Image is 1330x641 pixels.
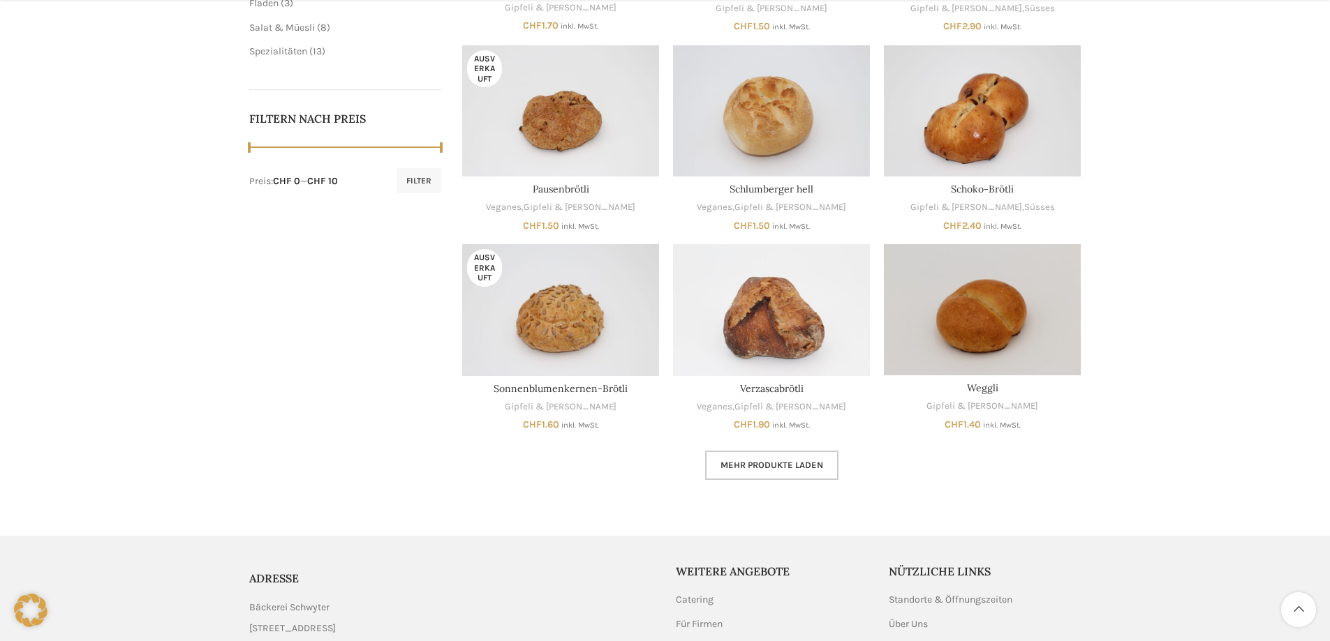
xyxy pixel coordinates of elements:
[772,421,810,430] small: inkl. MwSt.
[884,45,1081,176] a: Schoko-Brötli
[884,201,1081,214] div: ,
[467,50,502,87] span: Ausverkauft
[505,400,616,414] a: Gipfeli & [PERSON_NAME]
[462,244,659,375] a: Sonnenblumenkernen-Brötli
[1281,592,1316,627] a: Scroll to top button
[1024,2,1055,15] a: Süsses
[676,593,715,607] a: Catering
[561,222,599,231] small: inkl. MwSt.
[523,418,542,430] span: CHF
[910,2,1022,15] a: Gipfeli & [PERSON_NAME]
[249,621,336,636] span: [STREET_ADDRESS]
[889,593,1014,607] a: Standorte & Öffnungszeiten
[523,220,542,232] span: CHF
[943,20,982,32] bdi: 2.90
[523,220,559,232] bdi: 1.50
[524,201,635,214] a: Gipfeli & [PERSON_NAME]
[313,45,322,57] span: 13
[730,183,813,195] a: Schlumberger hell
[249,45,307,57] a: Spezialitäten
[523,418,559,430] bdi: 1.60
[705,451,838,480] a: Mehr Produkte laden
[734,220,753,232] span: CHF
[523,20,559,31] bdi: 1.70
[697,400,732,414] a: Veganes
[676,617,724,631] a: Für Firmen
[249,571,299,585] span: ADRESSE
[673,201,870,214] div: ,
[910,201,1022,214] a: Gipfeli & [PERSON_NAME]
[486,201,522,214] a: Veganes
[734,20,753,32] span: CHF
[673,400,870,414] div: ,
[249,600,330,615] span: Bäckerei Schwyter
[307,175,338,187] span: CHF 10
[734,201,846,214] a: Gipfeli & [PERSON_NAME]
[676,564,869,579] h5: Weitere Angebote
[533,183,589,195] a: Pausenbrötli
[697,201,732,214] a: Veganes
[249,174,338,188] div: Preis: —
[505,1,616,15] a: Gipfeli & [PERSON_NAME]
[889,617,929,631] a: Über Uns
[945,418,981,430] bdi: 1.40
[397,168,441,193] button: Filter
[721,460,823,471] span: Mehr Produkte laden
[734,418,770,430] bdi: 1.90
[734,220,770,232] bdi: 1.50
[734,400,846,414] a: Gipfeli & [PERSON_NAME]
[984,222,1021,231] small: inkl. MwSt.
[984,22,1021,31] small: inkl. MwSt.
[673,45,870,176] a: Schlumberger hell
[945,418,963,430] span: CHF
[772,222,810,231] small: inkl. MwSt.
[561,22,598,31] small: inkl. MwSt.
[734,20,770,32] bdi: 1.50
[523,20,542,31] span: CHF
[462,45,659,176] a: Pausenbrötli
[983,421,1021,430] small: inkl. MwSt.
[943,220,962,232] span: CHF
[943,220,982,232] bdi: 2.40
[320,22,327,33] span: 8
[1024,201,1055,214] a: Süsses
[467,249,502,286] span: Ausverkauft
[462,201,659,214] div: ,
[249,22,315,33] a: Salat & Müesli
[249,111,442,126] h5: Filtern nach Preis
[943,20,962,32] span: CHF
[494,382,628,395] a: Sonnenblumenkernen-Brötli
[772,22,810,31] small: inkl. MwSt.
[716,2,827,15] a: Gipfeli & [PERSON_NAME]
[951,183,1014,195] a: Schoko-Brötli
[673,244,870,375] a: Verzascabrötli
[967,382,998,394] a: Weggli
[926,400,1038,413] a: Gipfeli & [PERSON_NAME]
[273,175,300,187] span: CHF 0
[740,382,804,395] a: Verzascabrötli
[884,244,1081,375] a: Weggli
[561,421,599,430] small: inkl. MwSt.
[734,418,753,430] span: CHF
[884,2,1081,15] div: ,
[889,564,1081,579] h5: Nützliche Links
